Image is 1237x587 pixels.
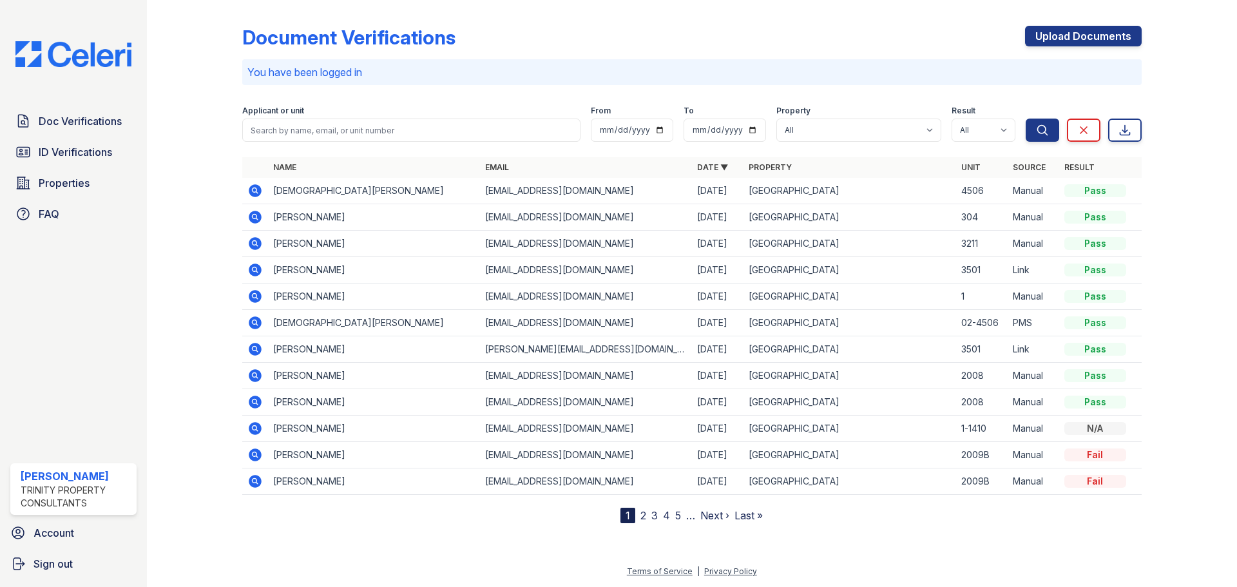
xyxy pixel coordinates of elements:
[273,162,296,172] a: Name
[268,468,480,495] td: [PERSON_NAME]
[1064,448,1126,461] div: Fail
[956,204,1008,231] td: 304
[480,416,692,442] td: [EMAIL_ADDRESS][DOMAIN_NAME]
[1064,475,1126,488] div: Fail
[242,26,455,49] div: Document Verifications
[34,556,73,572] span: Sign out
[1008,310,1059,336] td: PMS
[1064,343,1126,356] div: Pass
[1064,237,1126,250] div: Pass
[651,509,658,522] a: 3
[692,468,743,495] td: [DATE]
[1008,363,1059,389] td: Manual
[1008,284,1059,310] td: Manual
[1064,290,1126,303] div: Pass
[692,442,743,468] td: [DATE]
[704,566,757,576] a: Privacy Policy
[480,310,692,336] td: [EMAIL_ADDRESS][DOMAIN_NAME]
[956,389,1008,416] td: 2008
[692,257,743,284] td: [DATE]
[1064,184,1126,197] div: Pass
[268,310,480,336] td: [DEMOGRAPHIC_DATA][PERSON_NAME]
[697,566,700,576] div: |
[480,284,692,310] td: [EMAIL_ADDRESS][DOMAIN_NAME]
[480,231,692,257] td: [EMAIL_ADDRESS][DOMAIN_NAME]
[743,389,955,416] td: [GEOGRAPHIC_DATA]
[640,509,646,522] a: 2
[743,204,955,231] td: [GEOGRAPHIC_DATA]
[591,106,611,116] label: From
[697,162,728,172] a: Date ▼
[956,468,1008,495] td: 2009B
[10,108,137,134] a: Doc Verifications
[620,508,635,523] div: 1
[242,106,304,116] label: Applicant or unit
[743,363,955,389] td: [GEOGRAPHIC_DATA]
[1064,422,1126,435] div: N/A
[692,231,743,257] td: [DATE]
[39,175,90,191] span: Properties
[5,520,142,546] a: Account
[692,389,743,416] td: [DATE]
[1008,257,1059,284] td: Link
[743,178,955,204] td: [GEOGRAPHIC_DATA]
[956,284,1008,310] td: 1
[1025,26,1142,46] a: Upload Documents
[480,204,692,231] td: [EMAIL_ADDRESS][DOMAIN_NAME]
[700,509,729,522] a: Next ›
[684,106,694,116] label: To
[743,442,955,468] td: [GEOGRAPHIC_DATA]
[480,442,692,468] td: [EMAIL_ADDRESS][DOMAIN_NAME]
[21,468,131,484] div: [PERSON_NAME]
[956,257,1008,284] td: 3501
[743,257,955,284] td: [GEOGRAPHIC_DATA]
[1064,396,1126,409] div: Pass
[1008,389,1059,416] td: Manual
[749,162,792,172] a: Property
[743,336,955,363] td: [GEOGRAPHIC_DATA]
[268,257,480,284] td: [PERSON_NAME]
[743,284,955,310] td: [GEOGRAPHIC_DATA]
[1064,264,1126,276] div: Pass
[956,178,1008,204] td: 4506
[743,468,955,495] td: [GEOGRAPHIC_DATA]
[268,336,480,363] td: [PERSON_NAME]
[692,204,743,231] td: [DATE]
[692,284,743,310] td: [DATE]
[268,204,480,231] td: [PERSON_NAME]
[5,41,142,67] img: CE_Logo_Blue-a8612792a0a2168367f1c8372b55b34899dd931a85d93a1a3d3e32e68fde9ad4.png
[1008,442,1059,468] td: Manual
[956,442,1008,468] td: 2009B
[627,566,693,576] a: Terms of Service
[956,310,1008,336] td: 02-4506
[268,416,480,442] td: [PERSON_NAME]
[5,551,142,577] button: Sign out
[480,389,692,416] td: [EMAIL_ADDRESS][DOMAIN_NAME]
[686,508,695,523] span: …
[268,442,480,468] td: [PERSON_NAME]
[956,363,1008,389] td: 2008
[743,416,955,442] td: [GEOGRAPHIC_DATA]
[39,206,59,222] span: FAQ
[247,64,1136,80] p: You have been logged in
[268,284,480,310] td: [PERSON_NAME]
[10,170,137,196] a: Properties
[268,363,480,389] td: [PERSON_NAME]
[675,509,681,522] a: 5
[692,178,743,204] td: [DATE]
[1008,468,1059,495] td: Manual
[480,363,692,389] td: [EMAIL_ADDRESS][DOMAIN_NAME]
[734,509,763,522] a: Last »
[480,336,692,363] td: [PERSON_NAME][EMAIL_ADDRESS][DOMAIN_NAME]
[1008,178,1059,204] td: Manual
[268,389,480,416] td: [PERSON_NAME]
[776,106,810,116] label: Property
[961,162,981,172] a: Unit
[956,336,1008,363] td: 3501
[268,231,480,257] td: [PERSON_NAME]
[10,201,137,227] a: FAQ
[956,416,1008,442] td: 1-1410
[956,231,1008,257] td: 3211
[1008,204,1059,231] td: Manual
[952,106,975,116] label: Result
